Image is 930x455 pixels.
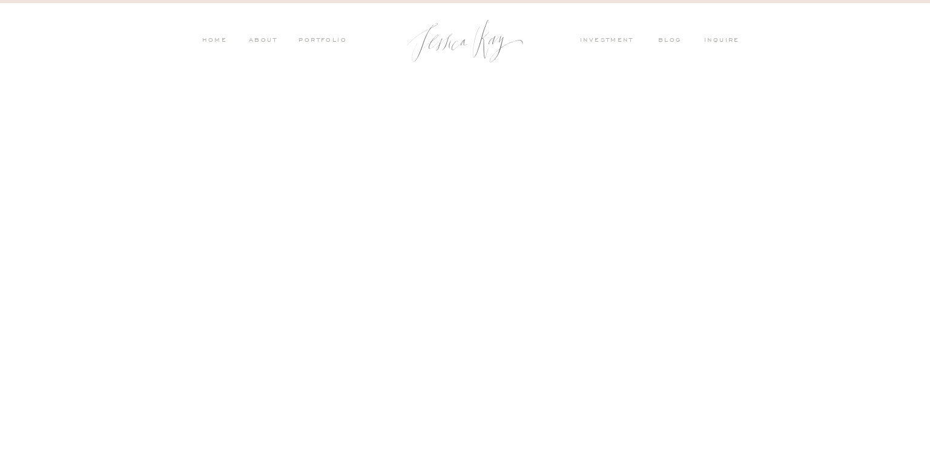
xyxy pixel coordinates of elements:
[246,36,277,47] a: ABOUT
[202,36,227,47] a: HOME
[580,36,639,47] a: investment
[704,36,745,47] a: inquire
[658,36,690,47] a: blog
[297,36,347,47] a: PORTFOLIO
